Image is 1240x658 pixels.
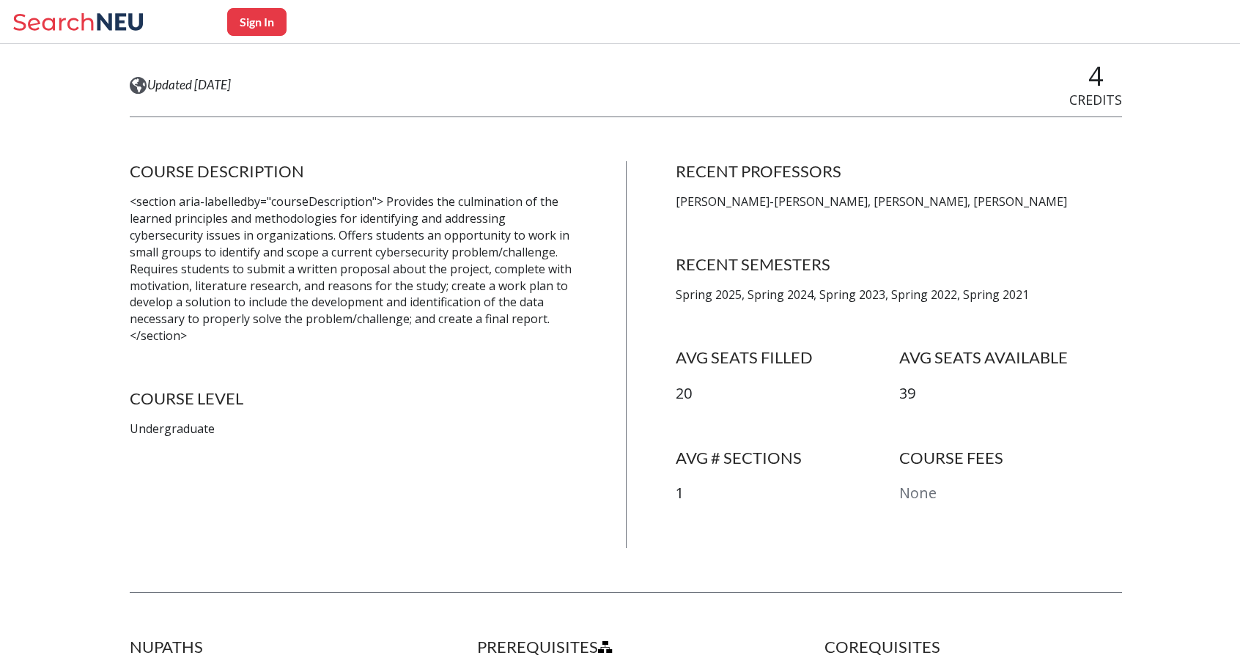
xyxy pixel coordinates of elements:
h4: COURSE DESCRIPTION [130,161,576,182]
h4: COURSE FEES [899,448,1123,468]
h4: COREQUISITES [824,637,1122,657]
h4: AVG SEATS FILLED [676,347,899,368]
span: CREDITS [1069,91,1122,108]
p: <section aria-labelledby="courseDescription"> Provides the culmination of the learned principles ... [130,193,576,344]
h4: AVG # SECTIONS [676,448,899,468]
h4: RECENT SEMESTERS [676,254,1122,275]
p: 20 [676,383,899,404]
button: Sign In [227,8,287,36]
p: Undergraduate [130,421,576,437]
h4: COURSE LEVEL [130,388,576,409]
h4: RECENT PROFESSORS [676,161,1122,182]
p: 39 [899,383,1123,404]
h4: PREREQUISITES [477,637,775,657]
span: Updated [DATE] [147,77,231,93]
h4: AVG SEATS AVAILABLE [899,347,1123,368]
p: Spring 2025, Spring 2024, Spring 2023, Spring 2022, Spring 2021 [676,287,1122,303]
span: 4 [1088,58,1104,94]
h4: NUPATHS [130,637,427,657]
p: [PERSON_NAME]-[PERSON_NAME], [PERSON_NAME], [PERSON_NAME] [676,193,1122,210]
p: 1 [676,483,899,504]
p: None [899,483,1123,504]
